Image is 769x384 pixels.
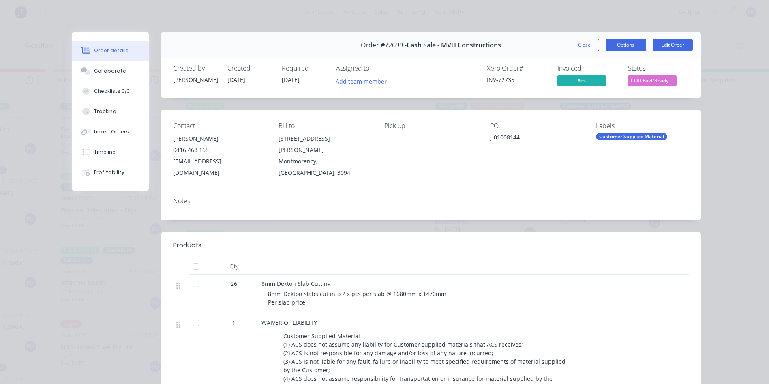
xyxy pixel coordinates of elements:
[173,133,266,178] div: [PERSON_NAME]0416 468 165[EMAIL_ADDRESS][DOMAIN_NAME]
[227,64,272,72] div: Created
[384,122,477,130] div: Pick up
[407,41,501,49] span: Cash Sale - MVH Constructions
[336,75,391,86] button: Add team member
[596,133,667,140] div: Customer Supplied Material
[72,81,149,101] button: Checklists 0/0
[72,162,149,182] button: Profitability
[94,169,124,176] div: Profitability
[72,122,149,142] button: Linked Orders
[606,39,646,51] button: Options
[94,108,116,115] div: Tracking
[490,133,583,144] div: J-01008144
[487,64,548,72] div: Xero Order #
[72,101,149,122] button: Tracking
[268,290,446,306] span: 8mm Dekton slabs cut into 2 x pcs per slab @ 1680mm x 1470mm Per slab price.
[653,39,693,51] button: Edit Order
[173,122,266,130] div: Contact
[278,122,371,130] div: Bill to
[336,64,417,72] div: Assigned to
[282,76,300,84] span: [DATE]
[227,76,245,84] span: [DATE]
[94,88,130,95] div: Checklists 0/0
[628,75,677,86] span: COD Paid/Ready ...
[278,133,371,156] div: [STREET_ADDRESS][PERSON_NAME]
[278,156,371,178] div: Montmorency, [GEOGRAPHIC_DATA], 3094
[94,67,126,75] div: Collaborate
[490,122,583,130] div: PO
[173,197,689,205] div: Notes
[278,133,371,178] div: [STREET_ADDRESS][PERSON_NAME]Montmorency, [GEOGRAPHIC_DATA], 3094
[232,318,236,327] span: 1
[628,75,677,88] button: COD Paid/Ready ...
[261,319,317,326] span: WAIVER OF LIABILITY
[557,64,618,72] div: Invoiced
[173,144,266,156] div: 0416 468 165
[331,75,391,86] button: Add team member
[94,148,116,156] div: Timeline
[557,75,606,86] span: Yes
[596,122,689,130] div: Labels
[94,47,129,54] div: Order details
[282,64,326,72] div: Required
[210,258,258,275] div: Qty
[628,64,689,72] div: Status
[173,240,201,250] div: Products
[72,41,149,61] button: Order details
[173,156,266,178] div: [EMAIL_ADDRESS][DOMAIN_NAME]
[231,279,237,288] span: 26
[94,128,129,135] div: Linked Orders
[261,280,331,287] span: 8mm Dekton Slab Cutting
[570,39,599,51] button: Close
[173,133,266,144] div: [PERSON_NAME]
[487,75,548,84] div: INV-72735
[173,64,218,72] div: Created by
[72,142,149,162] button: Timeline
[361,41,407,49] span: Order #72699 -
[173,75,218,84] div: [PERSON_NAME]
[72,61,149,81] button: Collaborate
